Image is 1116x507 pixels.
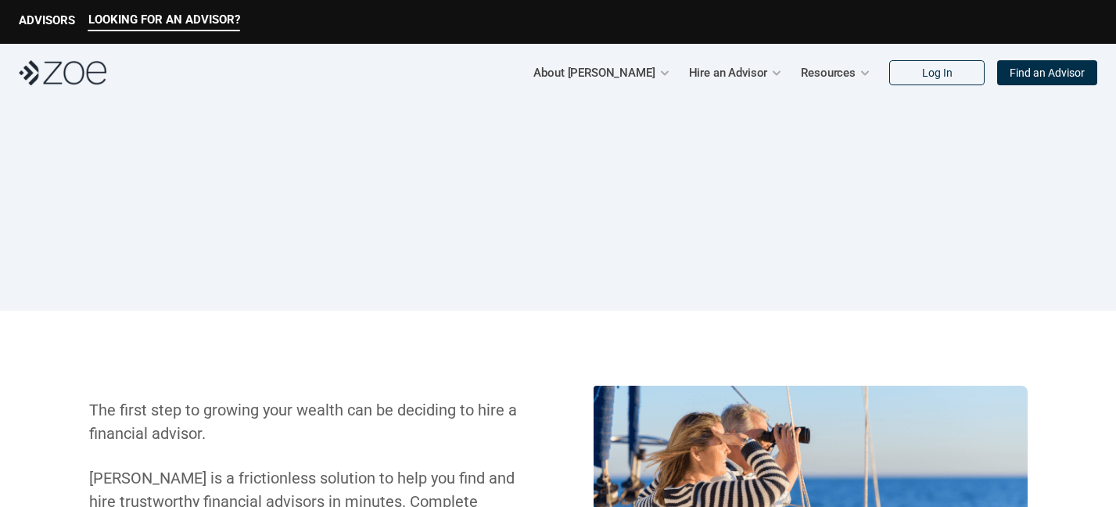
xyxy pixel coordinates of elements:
[533,61,655,84] p: About [PERSON_NAME]
[19,13,75,27] p: ADVISORS
[88,13,240,27] p: LOOKING FOR AN ADVISOR?
[801,61,856,84] p: Resources
[689,61,768,84] p: Hire an Advisor
[922,67,953,80] p: Log In
[889,60,985,85] a: Log In
[259,180,858,232] h1: Where to Find a Financial Advisor
[1010,67,1085,80] p: Find an Advisor
[89,398,523,445] p: The first step to growing your wealth can be deciding to hire a financial advisor.
[997,60,1097,85] a: Find an Advisor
